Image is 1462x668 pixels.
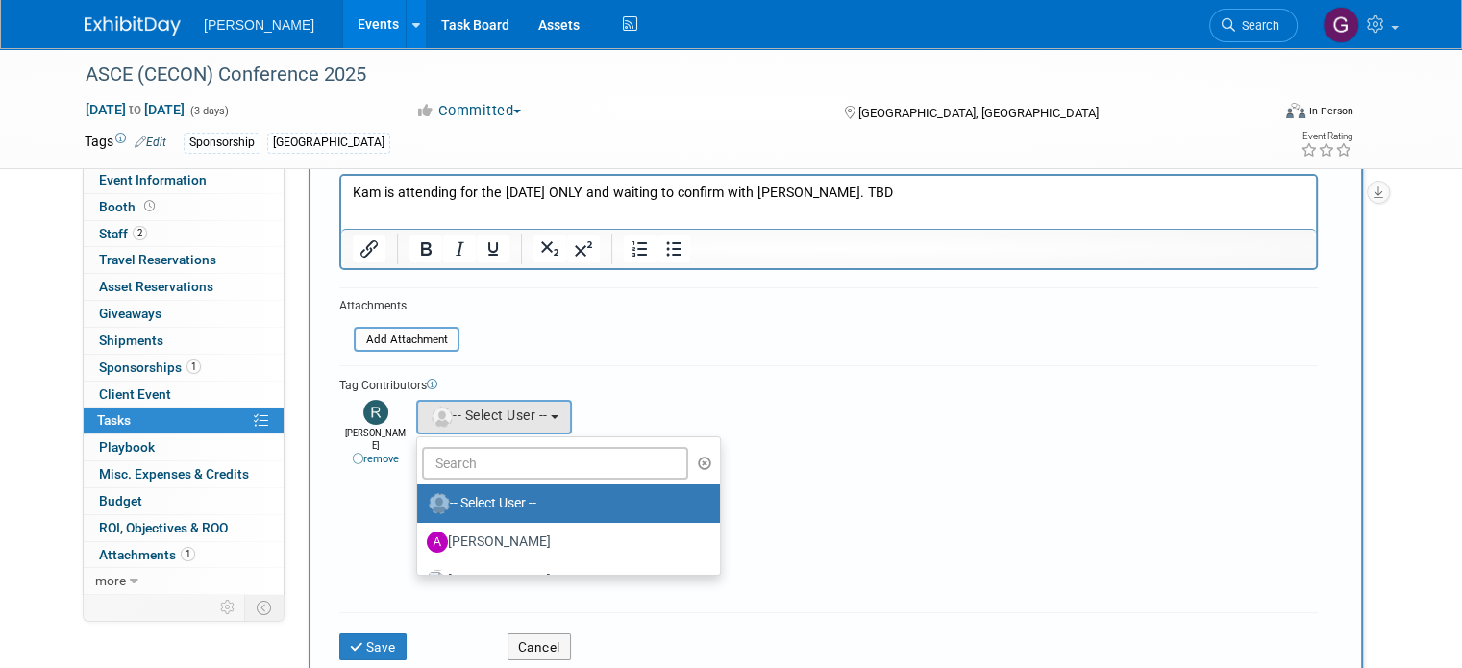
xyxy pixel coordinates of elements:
span: Misc. Expenses & Credits [99,466,249,482]
a: Budget [84,488,284,514]
a: Shipments [84,328,284,354]
a: remove [353,453,399,465]
a: Travel Reservations [84,247,284,273]
span: Event Information [99,172,207,187]
span: Playbook [99,439,155,455]
img: ExhibitDay [85,16,181,36]
a: Event Information [84,167,284,193]
label: [PERSON_NAME] [427,565,701,596]
span: Attachments [99,547,195,562]
label: [PERSON_NAME] [427,527,701,557]
span: Booth not reserved yet [140,199,159,213]
span: Staff [99,226,147,241]
button: Cancel [508,633,571,660]
a: more [84,568,284,594]
label: -- Select User -- [427,488,701,519]
div: Event Rating [1301,132,1352,141]
iframe: Rich Text Area [341,176,1316,229]
button: Bullet list [657,235,690,262]
button: Underline [477,235,509,262]
div: [PERSON_NAME] [344,425,407,467]
div: Sponsorship [184,133,260,153]
span: Giveaways [99,306,161,321]
img: Genee' Mengarelli [1323,7,1359,43]
button: Italic [443,235,476,262]
button: Bold [409,235,442,262]
div: Event Format [1166,100,1353,129]
span: (3 days) [188,105,229,117]
a: Misc. Expenses & Credits [84,461,284,487]
a: Booth [84,194,284,220]
span: Tasks [97,412,131,428]
span: [PERSON_NAME] [204,17,314,33]
a: Edit [135,136,166,149]
span: ROI, Objectives & ROO [99,520,228,535]
span: Booth [99,199,159,214]
div: Attachments [339,298,459,314]
button: Numbered list [624,235,657,262]
span: [DATE] [DATE] [85,101,186,118]
button: Committed [409,101,530,121]
span: Asset Reservations [99,279,213,294]
td: Toggle Event Tabs [245,595,285,620]
a: Playbook [84,434,284,460]
a: Attachments1 [84,542,284,568]
div: Tag Contributors [339,374,1318,394]
span: Search [1235,18,1279,33]
span: 1 [186,359,201,374]
img: Unassigned-User-Icon.png [429,493,450,514]
a: Giveaways [84,301,284,327]
span: Travel Reservations [99,252,216,267]
span: Budget [99,493,142,508]
span: to [126,102,144,117]
button: -- Select User -- [416,400,572,434]
img: Format-Inperson.png [1286,103,1305,118]
a: Staff2 [84,221,284,247]
input: Search [422,447,688,480]
button: Insert/edit link [353,235,385,262]
span: -- Select User -- [430,408,548,423]
a: Asset Reservations [84,274,284,300]
a: Client Event [84,382,284,408]
button: Subscript [533,235,566,262]
a: Search [1209,9,1298,42]
div: [GEOGRAPHIC_DATA] [267,133,390,153]
button: Superscript [567,235,600,262]
div: ASCE (CECON) Conference 2025 [79,58,1246,92]
span: Sponsorships [99,359,201,375]
span: 1 [181,547,195,561]
a: Sponsorships1 [84,355,284,381]
img: Rebecca Deis [363,400,388,425]
button: Save [339,633,407,660]
span: [GEOGRAPHIC_DATA], [GEOGRAPHIC_DATA] [858,106,1099,120]
img: A.jpg [427,532,448,553]
a: ROI, Objectives & ROO [84,515,284,541]
a: Tasks [84,408,284,433]
span: Shipments [99,333,163,348]
span: 2 [133,226,147,240]
div: In-Person [1308,104,1353,118]
td: Personalize Event Tab Strip [211,595,245,620]
span: more [95,573,126,588]
td: Tags [85,132,166,154]
span: Client Event [99,386,171,402]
